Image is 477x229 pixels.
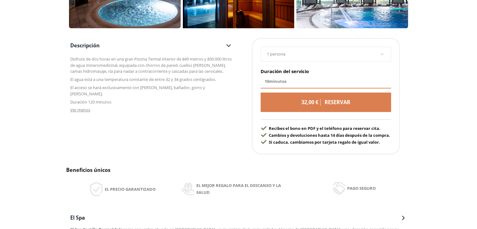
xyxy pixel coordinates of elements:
[66,167,110,173] span: Beneficios únicos
[261,75,391,89] div: 10
[269,139,380,145] span: Si caduca, cambiamos por tarjeta regalo de igual valor.
[269,78,286,84] span: minutos
[196,182,295,196] span: El mejor regalo para el descanso y la salud
[70,107,90,113] button: Ver menos
[269,125,380,131] span: Recibes el bono en PDF y el teléfono para reservar cita.
[70,42,100,49] span: Descripción
[269,132,390,138] span: Cambios y devoluciones hasta 14 días después de la compra.
[301,99,318,106] div: 32,00 €
[70,56,233,75] p: Disfrute de dos horas en una gran Piscina Termal interior de 849 metros y 850.000 litros de agua ...
[105,186,156,193] span: El precio garantizado
[70,214,85,221] span: El Spa
[70,85,233,97] p: El acceso se hará exclusivamente con [PERSON_NAME], bañador, gorro y [PERSON_NAME].
[347,185,376,192] span: Pago seguro
[70,42,233,49] button: Descripción
[267,51,285,57] span: 1 persona
[70,77,233,83] p: El agua está a una temperatura constante de entre 32 y 34 grados centígrados.
[70,99,233,105] p: Duración 120 minutos
[261,68,309,74] span: Duración del servicio
[70,214,407,221] button: El Spa
[261,93,391,112] a: 32,00 €reservar
[325,99,350,106] span: reservar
